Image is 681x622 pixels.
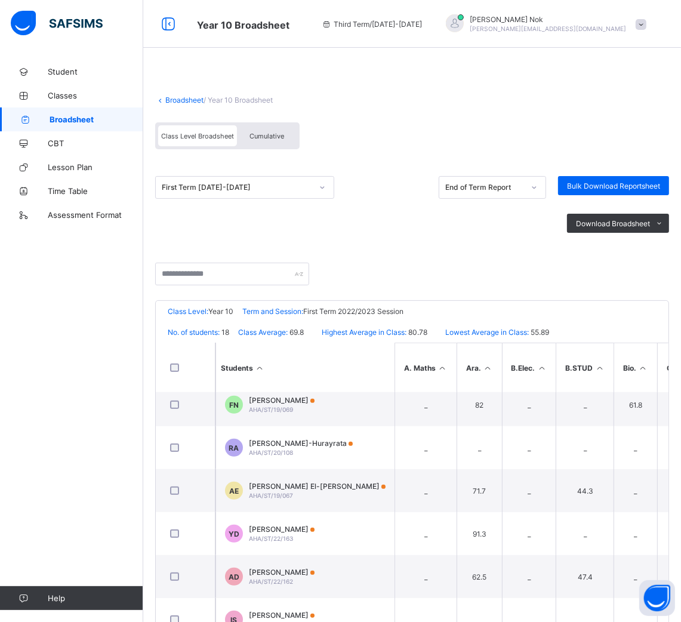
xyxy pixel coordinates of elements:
span: session/term information [322,20,422,29]
th: B.Elec. [502,343,556,392]
span: Assessment Format [48,210,143,220]
i: Sort Ascending [255,364,265,372]
td: _ [502,383,556,426]
span: AHA/ST/22/162 [249,578,293,585]
span: 69.8 [288,328,304,337]
span: [PERSON_NAME] [249,611,315,620]
span: First Term 2022/2023 Session [303,307,403,316]
span: [PERSON_NAME] Nok [470,15,627,24]
span: No. of students: [168,328,220,337]
th: Bio. [614,343,657,392]
span: Year 10 [208,307,233,316]
span: YD [229,529,239,538]
td: _ [395,383,457,426]
th: Students [215,343,395,392]
span: [PERSON_NAME][EMAIL_ADDRESS][DOMAIN_NAME] [470,25,627,32]
i: Sort in Ascending Order [483,364,493,372]
span: AHA/ST/20/108 [249,449,293,456]
td: 47.4 [556,555,614,598]
td: _ [457,426,502,469]
td: _ [614,555,657,598]
div: End of Term Report [445,183,524,192]
span: Class Arm Broadsheet [197,19,289,31]
td: 62.5 [457,555,502,598]
span: Class Level: [168,307,208,316]
div: EzraNok [434,14,652,34]
i: Sort in Ascending Order [537,364,547,372]
button: Open asap [639,580,675,616]
a: Broadsheet [165,96,204,104]
i: Sort in Ascending Order [638,364,648,372]
span: AD [229,572,239,581]
td: _ [395,469,457,512]
th: B.STUD [556,343,614,392]
span: [PERSON_NAME] El-[PERSON_NAME] [249,482,386,491]
span: AHA/ST/22/163 [249,535,293,542]
span: Highest Average in Class: [322,328,406,337]
span: / Year 10 Broadsheet [204,96,273,104]
span: Download Broadsheet [576,219,650,228]
td: _ [502,512,556,555]
span: RA [229,444,239,452]
td: 44.3 [556,469,614,512]
td: _ [556,383,614,426]
span: Time Table [48,186,143,196]
td: _ [395,426,457,469]
span: Bulk Download Reportsheet [567,181,660,190]
span: AHA/ST/19/067 [249,492,293,499]
td: _ [502,469,556,512]
span: Class Average: [238,328,288,337]
th: Ara. [457,343,502,392]
span: FN [229,401,239,409]
span: AE [229,486,239,495]
span: [PERSON_NAME] [249,396,315,405]
span: [PERSON_NAME] [249,568,315,577]
td: 91.3 [457,512,502,555]
td: 82 [457,383,502,426]
span: Classes [48,91,143,100]
td: _ [395,555,457,598]
div: First Term [DATE]-[DATE] [162,183,312,192]
span: Class Level Broadsheet [161,132,234,140]
span: 55.89 [529,328,549,337]
td: _ [556,512,614,555]
span: 18 [220,328,229,337]
i: Sort in Ascending Order [437,364,448,372]
td: _ [395,512,457,555]
span: Broadsheet [50,115,143,124]
span: 80.78 [406,328,427,337]
span: [PERSON_NAME] [249,525,315,534]
td: _ [614,469,657,512]
td: _ [614,426,657,469]
span: Lowest Average in Class: [445,328,529,337]
span: AHA/ST/19/069 [249,406,293,413]
td: _ [614,512,657,555]
i: Sort in Ascending Order [594,364,605,372]
span: Term and Session: [242,307,303,316]
span: Cumulative [249,132,284,140]
th: A. Maths [395,343,457,392]
span: [PERSON_NAME]-Hurayrata [249,439,353,448]
td: _ [502,555,556,598]
span: CBT [48,138,143,148]
span: Student [48,67,143,76]
td: 71.7 [457,469,502,512]
img: safsims [11,11,103,36]
span: Help [48,593,143,603]
td: _ [556,426,614,469]
td: _ [502,426,556,469]
td: 61.8 [614,383,657,426]
span: Lesson Plan [48,162,143,172]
